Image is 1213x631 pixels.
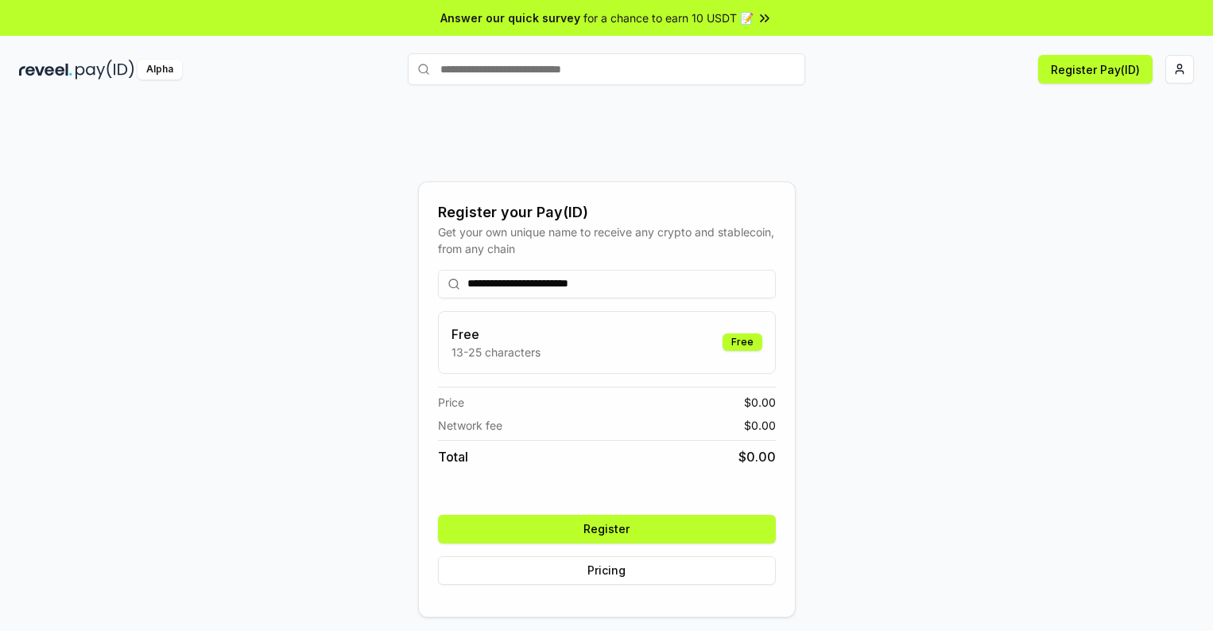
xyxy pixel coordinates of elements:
[738,447,776,466] span: $ 0.00
[744,417,776,434] span: $ 0.00
[451,325,541,344] h3: Free
[138,60,182,80] div: Alpha
[19,60,72,80] img: reveel_dark
[438,394,464,411] span: Price
[438,417,502,434] span: Network fee
[451,344,541,360] p: 13-25 characters
[438,201,776,224] div: Register your Pay(ID)
[1038,55,1153,84] button: Register Pay(ID)
[723,333,762,351] div: Free
[76,60,134,80] img: pay_id
[438,224,776,257] div: Get your own unique name to receive any crypto and stablecoin, from any chain
[438,556,776,585] button: Pricing
[744,394,776,411] span: $ 0.00
[440,10,580,26] span: Answer our quick survey
[583,10,754,26] span: for a chance to earn 10 USDT 📝
[438,447,468,466] span: Total
[438,515,776,543] button: Register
